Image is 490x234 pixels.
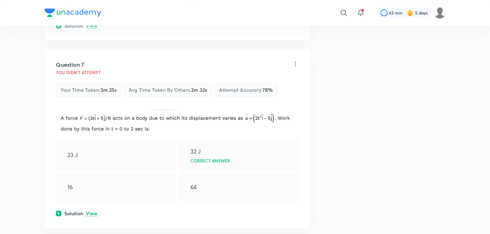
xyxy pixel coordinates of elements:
h5: Question 7 [56,60,84,69]
span: 78 % [262,86,273,93]
p: View [86,23,98,29]
h6: Solution [64,210,83,217]
p: 64 [190,183,197,191]
span: 3m 25s [100,86,117,93]
div: Avg time taken by others : [124,83,212,97]
p: 32 J [190,147,201,156]
p: You didn't Attempt [56,70,101,74]
p: View [86,211,98,216]
img: solution.svg [56,210,61,216]
img: solution.svg [56,23,61,29]
img: streak [407,9,414,16]
img: Company Logo [45,8,101,17]
p: Correct answer [190,158,230,163]
img: Screenshot 2025-08-31 at 10.02.46 AM.png [56,109,299,132]
img: SUBHRANGSU DAS [434,7,446,19]
span: 2m 32s [191,86,207,93]
h6: Solution [64,22,83,29]
div: Attempt accuracy : [214,83,277,97]
p: 23 J [67,151,78,159]
p: 16 [67,183,73,191]
div: Your time taken : [56,83,121,97]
